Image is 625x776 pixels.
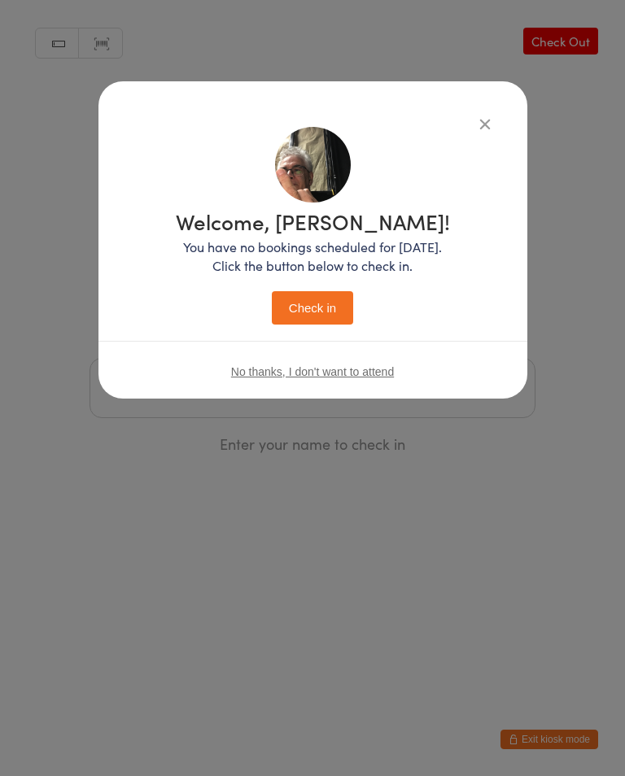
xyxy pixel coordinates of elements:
[176,238,450,275] p: You have no bookings scheduled for [DATE]. Click the button below to check in.
[272,291,353,325] button: Check in
[176,211,450,232] h1: Welcome, [PERSON_NAME]!
[275,127,351,203] img: image1750416855.png
[231,365,394,378] button: No thanks, I don't want to attend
